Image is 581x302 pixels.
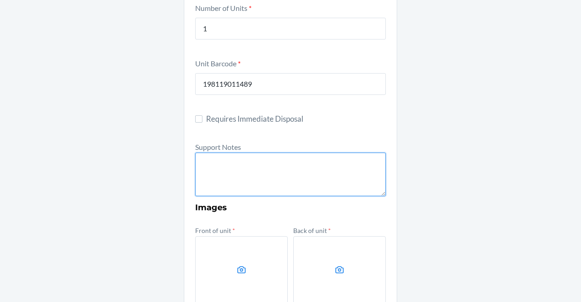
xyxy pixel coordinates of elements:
label: Support Notes [195,143,241,151]
span: Requires Immediate Disposal [206,113,386,125]
input: Requires Immediate Disposal [195,115,202,123]
label: Back of unit [293,227,331,234]
label: Unit Barcode [195,59,241,68]
label: Number of Units [195,4,251,12]
h3: Images [195,202,386,213]
label: Front of unit [195,227,235,234]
